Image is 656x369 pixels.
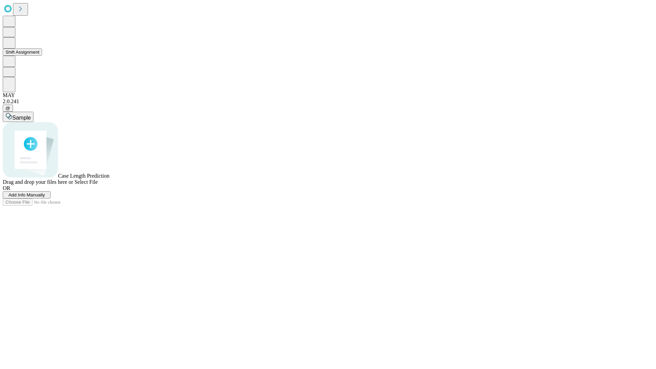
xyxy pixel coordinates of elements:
[3,179,73,185] span: Drag and drop your files here or
[3,92,653,98] div: MAY
[3,105,13,112] button: @
[5,106,10,111] span: @
[3,191,51,199] button: Add Info Manually
[9,192,45,197] span: Add Info Manually
[3,185,10,191] span: OR
[74,179,98,185] span: Select File
[3,112,33,122] button: Sample
[58,173,109,179] span: Case Length Prediction
[3,49,42,56] button: Shift Assignment
[12,115,31,121] span: Sample
[3,98,653,105] div: 2.0.241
